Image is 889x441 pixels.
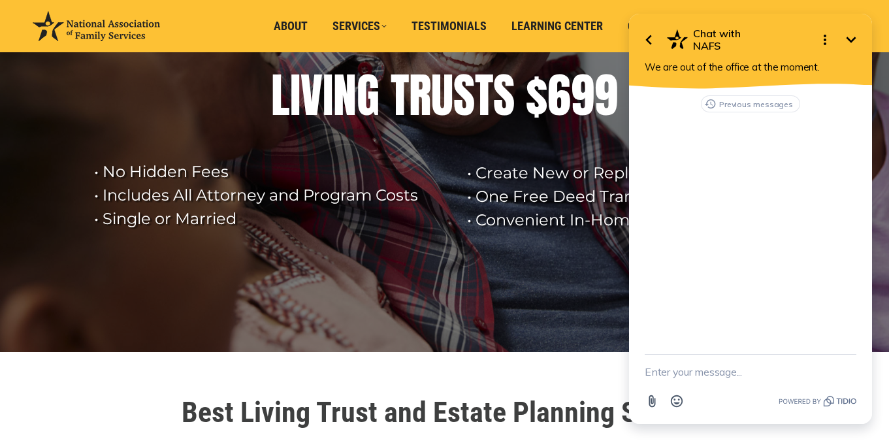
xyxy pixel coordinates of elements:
button: Previous messages [89,95,188,112]
div: L [271,69,290,122]
div: V [300,69,323,122]
div: I [290,69,300,122]
div: 9 [594,69,618,122]
span: Services [332,19,387,33]
div: 9 [571,69,594,122]
div: U [431,69,453,122]
a: About [265,14,317,39]
span: Testimonials [412,19,487,33]
rs-layer: • No Hidden Fees • Includes All Attorney and Program Costs • Single or Married [94,160,451,231]
button: Attach file button [27,389,52,414]
h1: Best Living Trust and Estate Planning Service [79,398,811,427]
div: T [475,69,493,122]
rs-layer: • Create New or Replace Outdated Documents • One Free Deed Transfer • Convenient In-Home Notariza... [467,161,846,232]
span: About [274,19,308,33]
div: S [493,69,515,122]
textarea: New message [33,355,244,389]
div: 6 [547,69,571,122]
a: Powered by Tidio. [167,393,244,409]
button: Open options [200,27,226,53]
a: Testimonials [402,14,496,39]
div: S [453,69,475,122]
span: Chat with [81,27,195,40]
h2: NAFS [81,27,195,52]
button: Open Emoji picker [52,389,77,414]
div: I [323,69,333,122]
div: $ [526,69,547,122]
button: Minimize [226,27,252,53]
div: N [333,69,357,122]
span: Learning Center [511,19,603,33]
img: National Association of Family Services [33,11,160,41]
div: T [391,69,409,122]
div: G [357,69,380,122]
a: Learning Center [502,14,612,39]
div: R [409,69,431,122]
span: We are out of the office at the moment. [33,61,208,73]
